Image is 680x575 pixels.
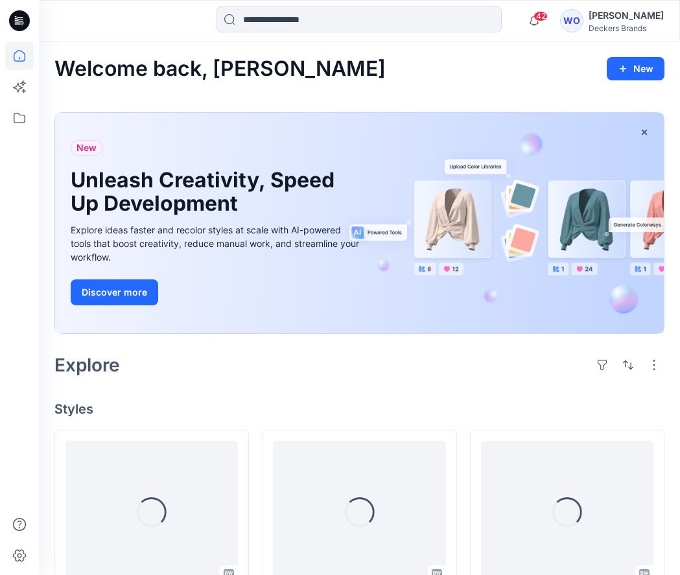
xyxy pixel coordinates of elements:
span: New [76,140,97,156]
div: Explore ideas faster and recolor styles at scale with AI-powered tools that boost creativity, red... [71,223,362,264]
h2: Welcome back, [PERSON_NAME] [54,57,386,81]
button: New [607,57,664,80]
div: WO [560,9,583,32]
a: Discover more [71,279,362,305]
h2: Explore [54,355,120,375]
div: Deckers Brands [589,23,664,33]
button: Discover more [71,279,158,305]
h1: Unleash Creativity, Speed Up Development [71,169,343,215]
span: 42 [533,11,548,21]
h4: Styles [54,401,664,417]
div: [PERSON_NAME] [589,8,664,23]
